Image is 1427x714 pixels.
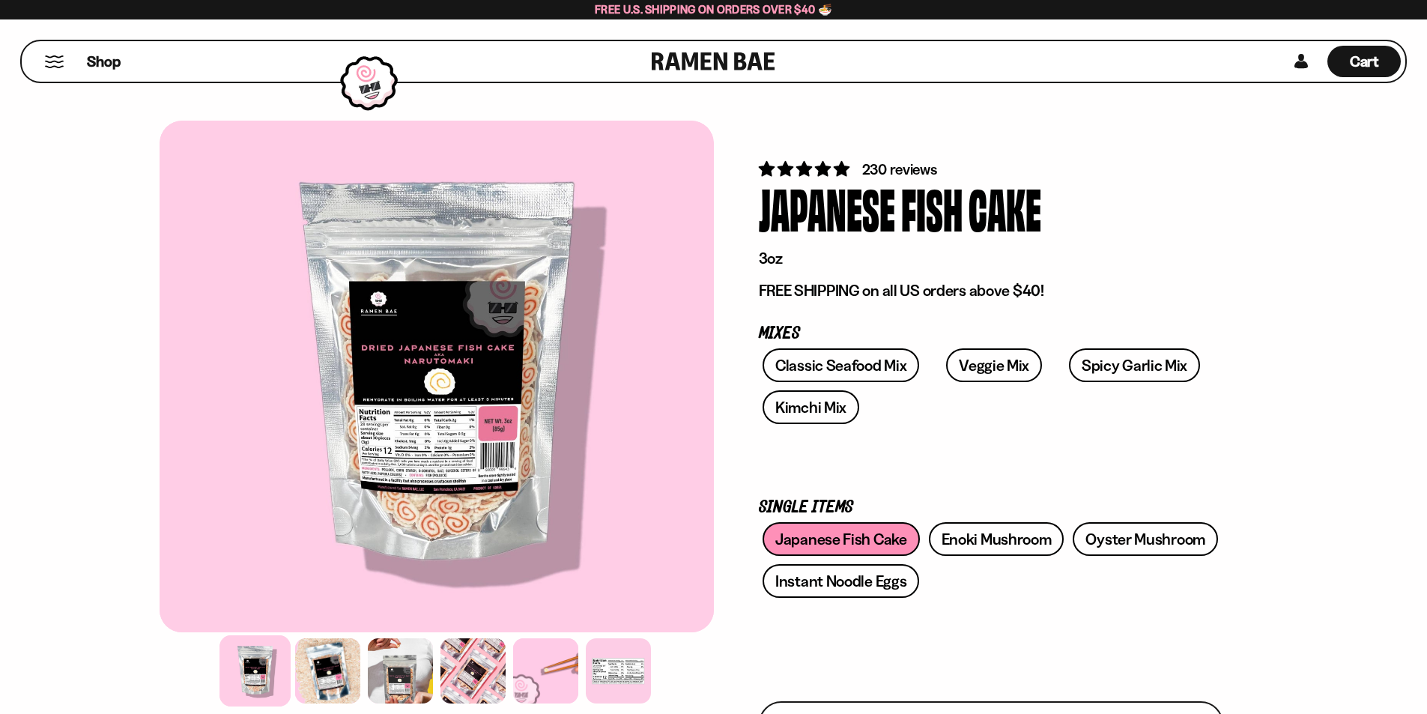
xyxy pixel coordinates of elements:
[759,180,895,236] div: Japanese
[946,348,1042,382] a: Veggie Mix
[759,160,852,178] span: 4.77 stars
[862,160,937,178] span: 230 reviews
[763,390,859,424] a: Kimchi Mix
[87,46,121,77] a: Shop
[929,522,1064,556] a: Enoki Mushroom
[87,52,121,72] span: Shop
[1350,52,1379,70] span: Cart
[763,564,919,598] a: Instant Noodle Eggs
[595,2,832,16] span: Free U.S. Shipping on Orders over $40 🍜
[759,327,1223,341] p: Mixes
[763,348,919,382] a: Classic Seafood Mix
[759,281,1223,300] p: FREE SHIPPING on all US orders above $40!
[759,500,1223,515] p: Single Items
[759,249,1223,268] p: 3oz
[1327,41,1401,82] div: Cart
[44,55,64,68] button: Mobile Menu Trigger
[1073,522,1218,556] a: Oyster Mushroom
[1069,348,1200,382] a: Spicy Garlic Mix
[901,180,963,236] div: Fish
[969,180,1041,236] div: Cake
